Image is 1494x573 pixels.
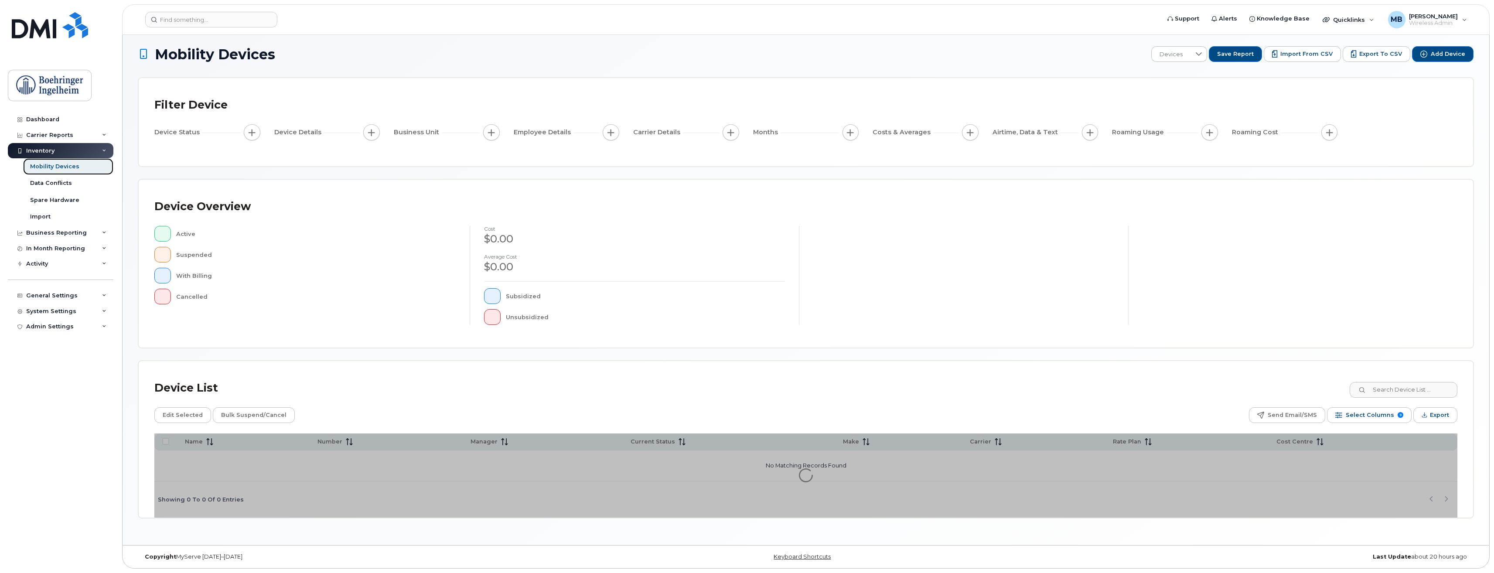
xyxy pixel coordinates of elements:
[1280,50,1333,58] span: Import from CSV
[753,128,781,137] span: Months
[1343,46,1410,62] button: Export to CSV
[1350,382,1457,398] input: Search Device List ...
[1209,46,1262,62] button: Save Report
[1217,50,1254,58] span: Save Report
[176,289,456,304] div: Cancelled
[221,409,287,422] span: Bulk Suspend/Cancel
[1412,46,1474,62] button: Add Device
[274,128,324,137] span: Device Details
[1268,409,1317,422] span: Send Email/SMS
[1398,412,1403,418] span: 9
[154,128,202,137] span: Device Status
[484,232,785,246] div: $0.00
[1346,409,1394,422] span: Select Columns
[1264,46,1341,62] button: Import from CSV
[176,247,456,263] div: Suspended
[154,377,218,399] div: Device List
[1152,47,1190,62] span: Devices
[213,407,295,423] button: Bulk Suspend/Cancel
[774,553,831,560] a: Keyboard Shortcuts
[176,268,456,283] div: With Billing
[394,128,442,137] span: Business Unit
[154,407,211,423] button: Edit Selected
[138,553,583,560] div: MyServe [DATE]–[DATE]
[1112,128,1167,137] span: Roaming Usage
[633,128,683,137] span: Carrier Details
[484,226,785,232] h4: cost
[993,128,1061,137] span: Airtime, Data & Text
[873,128,933,137] span: Costs & Averages
[484,254,785,259] h4: Average cost
[506,288,785,304] div: Subsidized
[1249,407,1325,423] button: Send Email/SMS
[176,226,456,242] div: Active
[154,195,251,218] div: Device Overview
[1430,409,1449,422] span: Export
[155,47,275,62] span: Mobility Devices
[506,309,785,325] div: Unsubsidized
[1359,50,1402,58] span: Export to CSV
[1373,553,1411,560] strong: Last Update
[1232,128,1281,137] span: Roaming Cost
[484,259,785,274] div: $0.00
[154,94,228,116] div: Filter Device
[1028,553,1474,560] div: about 20 hours ago
[1431,50,1465,58] span: Add Device
[1413,407,1457,423] button: Export
[163,409,203,422] span: Edit Selected
[1327,407,1412,423] button: Select Columns 9
[145,553,176,560] strong: Copyright
[514,128,573,137] span: Employee Details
